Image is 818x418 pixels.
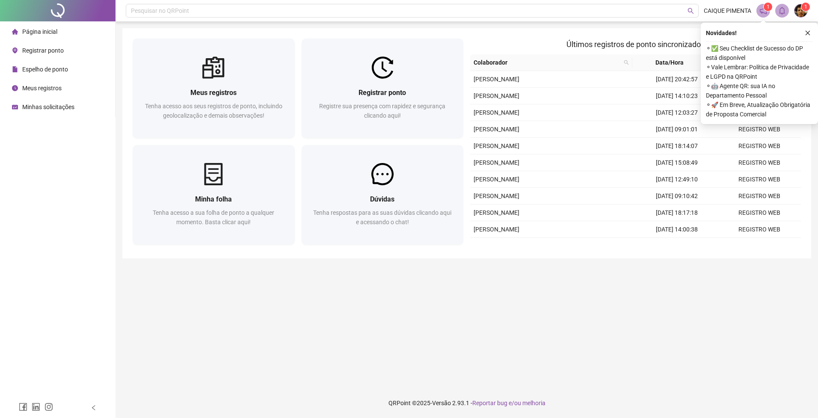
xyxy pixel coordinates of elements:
[778,7,786,15] span: bell
[22,66,68,73] span: Espelho de ponto
[759,7,767,15] span: notification
[359,89,406,97] span: Registrar ponto
[22,104,74,110] span: Minhas solicitações
[145,103,282,119] span: Tenha acesso aos seus registros de ponto, incluindo geolocalização e demais observações!
[474,226,519,233] span: [PERSON_NAME]
[12,104,18,110] span: schedule
[636,88,718,104] td: [DATE] 14:10:23
[636,171,718,188] td: [DATE] 12:49:10
[474,193,519,199] span: [PERSON_NAME]
[636,154,718,171] td: [DATE] 15:08:49
[12,29,18,35] span: home
[474,159,519,166] span: [PERSON_NAME]
[133,39,295,138] a: Meus registrosTenha acesso aos seus registros de ponto, incluindo geolocalização e demais observa...
[12,66,18,72] span: file
[801,3,810,11] sup: Atualize o seu contato no menu Meus Dados
[432,400,451,406] span: Versão
[718,205,801,221] td: REGISTRO WEB
[636,121,718,138] td: [DATE] 09:01:01
[718,188,801,205] td: REGISTRO WEB
[153,209,274,225] span: Tenha acesso a sua folha de ponto a qualquer momento. Basta clicar aqui!
[474,92,519,99] span: [PERSON_NAME]
[319,103,445,119] span: Registre sua presença com rapidez e segurança clicando aqui!
[116,388,818,418] footer: QRPoint © 2025 - 2.93.1 -
[706,100,813,119] span: ⚬ 🚀 Em Breve, Atualização Obrigatória de Proposta Comercial
[624,60,629,65] span: search
[764,3,772,11] sup: 1
[133,145,295,245] a: Minha folhaTenha acesso a sua folha de ponto a qualquer momento. Basta clicar aqui!
[22,28,57,35] span: Página inicial
[190,89,237,97] span: Meus registros
[636,71,718,88] td: [DATE] 20:42:57
[12,47,18,53] span: environment
[474,126,519,133] span: [PERSON_NAME]
[632,54,714,71] th: Data/Hora
[474,176,519,183] span: [PERSON_NAME]
[636,221,718,238] td: [DATE] 14:00:38
[718,171,801,188] td: REGISTRO WEB
[688,8,694,14] span: search
[767,4,770,10] span: 1
[636,205,718,221] td: [DATE] 18:17:18
[805,30,811,36] span: close
[622,56,631,69] span: search
[566,40,705,49] span: Últimos registros de ponto sincronizados
[22,47,64,54] span: Registrar ponto
[718,221,801,238] td: REGISTRO WEB
[313,209,451,225] span: Tenha respostas para as suas dúvidas clicando aqui e acessando o chat!
[718,121,801,138] td: REGISTRO WEB
[718,138,801,154] td: REGISTRO WEB
[704,6,751,15] span: CAIQUE PIMENTA
[474,109,519,116] span: [PERSON_NAME]
[12,85,18,91] span: clock-circle
[474,76,519,83] span: [PERSON_NAME]
[636,238,718,255] td: [DATE] 12:11:18
[474,58,620,67] span: Colaborador
[706,81,813,100] span: ⚬ 🤖 Agente QR: sua IA no Departamento Pessoal
[472,400,545,406] span: Reportar bug e/ou melhoria
[636,104,718,121] td: [DATE] 12:03:27
[636,58,703,67] span: Data/Hora
[636,138,718,154] td: [DATE] 18:14:07
[195,195,232,203] span: Minha folha
[474,209,519,216] span: [PERSON_NAME]
[804,4,807,10] span: 1
[794,4,807,17] img: 40311
[706,44,813,62] span: ⚬ ✅ Seu Checklist de Sucesso do DP está disponível
[32,403,40,411] span: linkedin
[22,85,62,92] span: Meus registros
[718,238,801,255] td: REGISTRO WEB
[706,28,737,38] span: Novidades !
[474,142,519,149] span: [PERSON_NAME]
[636,188,718,205] td: [DATE] 09:10:42
[302,145,464,245] a: DúvidasTenha respostas para as suas dúvidas clicando aqui e acessando o chat!
[302,39,464,138] a: Registrar pontoRegistre sua presença com rapidez e segurança clicando aqui!
[718,154,801,171] td: REGISTRO WEB
[91,405,97,411] span: left
[44,403,53,411] span: instagram
[370,195,394,203] span: Dúvidas
[19,403,27,411] span: facebook
[706,62,813,81] span: ⚬ Vale Lembrar: Política de Privacidade e LGPD na QRPoint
